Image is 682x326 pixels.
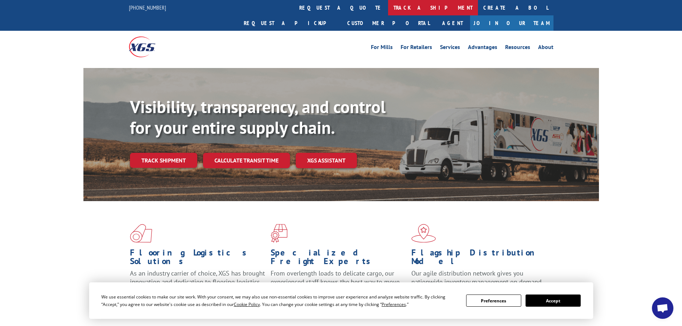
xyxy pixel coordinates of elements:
div: Open chat [652,297,673,319]
span: Cookie Policy [234,301,260,307]
a: XGS ASSISTANT [296,153,357,168]
button: Accept [526,295,581,307]
a: Services [440,44,460,52]
a: For Retailers [401,44,432,52]
h1: Specialized Freight Experts [271,248,406,269]
img: xgs-icon-focused-on-flooring-red [271,224,287,243]
img: xgs-icon-flagship-distribution-model-red [411,224,436,243]
img: xgs-icon-total-supply-chain-intelligence-red [130,224,152,243]
a: Agent [435,15,470,31]
a: About [538,44,553,52]
a: Customer Portal [342,15,435,31]
a: Track shipment [130,153,197,168]
a: Advantages [468,44,497,52]
button: Preferences [466,295,521,307]
a: Join Our Team [470,15,553,31]
div: We use essential cookies to make our site work. With your consent, we may also use non-essential ... [101,293,458,308]
p: From overlength loads to delicate cargo, our experienced staff knows the best way to move your fr... [271,269,406,301]
a: For Mills [371,44,393,52]
h1: Flagship Distribution Model [411,248,547,269]
span: Our agile distribution network gives you nationwide inventory management on demand. [411,269,543,286]
a: Request a pickup [238,15,342,31]
div: Cookie Consent Prompt [89,282,593,319]
span: Preferences [382,301,406,307]
h1: Flooring Logistics Solutions [130,248,265,269]
span: As an industry carrier of choice, XGS has brought innovation and dedication to flooring logistics... [130,269,265,295]
b: Visibility, transparency, and control for your entire supply chain. [130,96,386,138]
a: Calculate transit time [203,153,290,168]
a: [PHONE_NUMBER] [129,4,166,11]
a: Resources [505,44,530,52]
